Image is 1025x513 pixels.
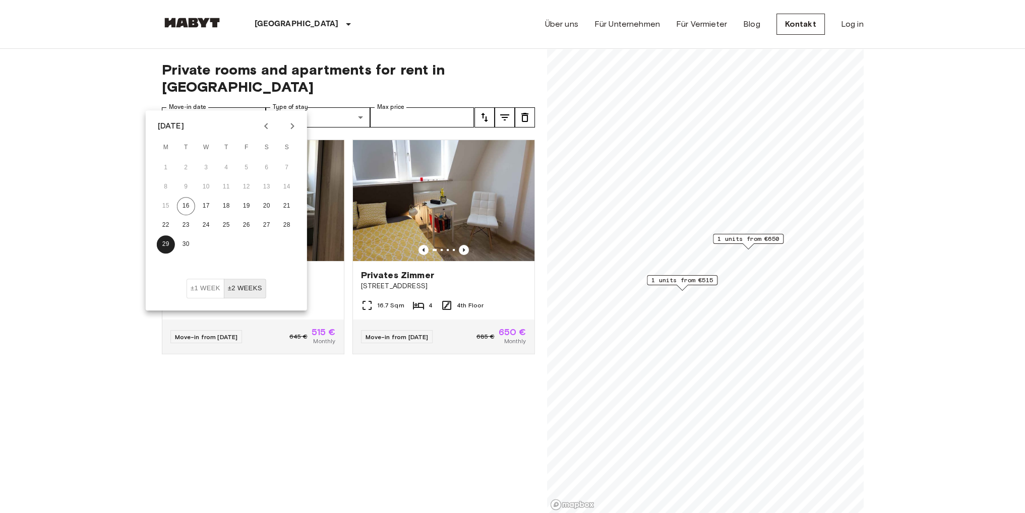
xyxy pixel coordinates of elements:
button: tune [495,107,515,127]
button: 18 [217,197,235,215]
span: Sunday [278,138,296,158]
div: Move In Flexibility [187,279,266,298]
div: Map marker [713,234,783,249]
span: Move-in from [DATE] [366,333,429,341]
span: 650 € [499,328,526,337]
img: Habyt [162,18,222,28]
div: Map marker [647,275,717,291]
label: Max price [377,103,404,111]
span: Privates Zimmer [361,269,434,281]
p: [GEOGRAPHIC_DATA] [255,18,339,30]
button: 19 [237,197,256,215]
button: 21 [278,197,296,215]
button: Previous month [258,117,275,135]
span: [STREET_ADDRESS] [361,281,526,291]
button: tune [515,107,535,127]
a: Über uns [545,18,578,30]
div: [DATE] [158,120,184,132]
span: Monthly [504,337,526,346]
button: 29 [157,235,175,253]
button: 24 [197,216,215,234]
img: Marketing picture of unit DE-04-013-001-01HF [353,140,534,261]
button: 23 [177,216,195,234]
button: 27 [258,216,276,234]
span: Wednesday [197,138,215,158]
label: Type of stay [273,103,308,111]
a: Kontakt [776,14,825,35]
a: Für Vermieter [676,18,727,30]
span: 1 units from €515 [651,276,713,285]
button: ±1 week [187,279,224,298]
span: Private rooms and apartments for rent in [GEOGRAPHIC_DATA] [162,61,535,95]
button: 20 [258,197,276,215]
span: 685 € [476,332,495,341]
span: Saturday [258,138,276,158]
span: Move-in from [DATE] [175,333,238,341]
span: Thursday [217,138,235,158]
span: 16.7 Sqm [377,301,404,310]
button: Previous image [418,245,429,255]
button: ±2 weeks [224,279,266,298]
label: Move-in date [169,103,206,111]
button: 30 [177,235,195,253]
button: 16 [177,197,195,215]
a: Mapbox logo [550,499,594,510]
span: 1 units from €650 [717,234,779,243]
button: 25 [217,216,235,234]
a: Log in [841,18,864,30]
button: 17 [197,197,215,215]
span: Monday [157,138,175,158]
a: Marketing picture of unit DE-04-013-001-01HFPrevious imagePrevious imagePrivates Zimmer[STREET_AD... [352,140,535,354]
span: 4th Floor [457,301,484,310]
span: Tuesday [177,138,195,158]
button: 26 [237,216,256,234]
span: Friday [237,138,256,158]
span: Monthly [313,337,335,346]
span: 645 € [289,332,308,341]
span: 515 € [312,328,336,337]
button: Next month [284,117,301,135]
button: Previous image [459,245,469,255]
a: Für Unternehmen [594,18,660,30]
a: Blog [743,18,760,30]
button: 22 [157,216,175,234]
span: 4 [429,301,433,310]
button: tune [474,107,495,127]
button: 28 [278,216,296,234]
